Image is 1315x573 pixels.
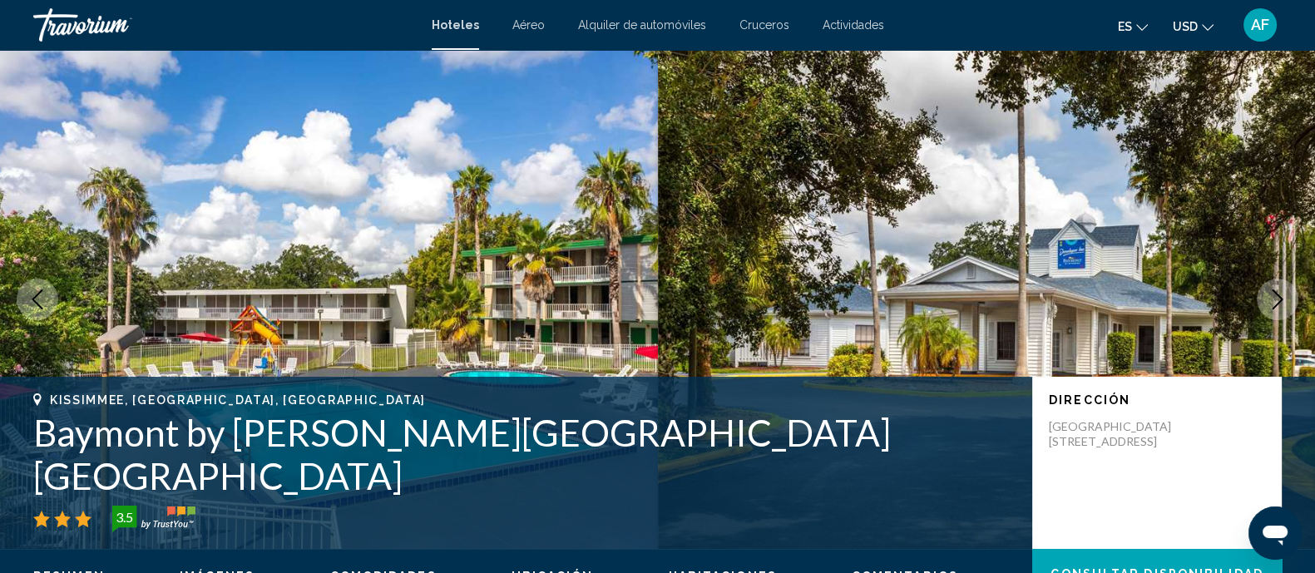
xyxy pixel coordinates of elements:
a: Actividades [823,18,884,32]
span: Kissimmee, [GEOGRAPHIC_DATA], [GEOGRAPHIC_DATA] [50,393,426,407]
span: es [1118,20,1132,33]
a: Alquiler de automóviles [578,18,706,32]
a: Aéreo [512,18,545,32]
button: Change currency [1173,14,1214,38]
p: Dirección [1049,393,1265,407]
div: 3.5 [107,507,141,527]
button: User Menu [1238,7,1282,42]
img: trustyou-badge-hor.svg [112,506,195,532]
button: Change language [1118,14,1148,38]
a: Travorium [33,8,415,42]
span: AF [1251,17,1269,33]
span: USD [1173,20,1198,33]
a: Cruceros [739,18,789,32]
h1: Baymont by [PERSON_NAME][GEOGRAPHIC_DATA] [GEOGRAPHIC_DATA] [33,411,1016,497]
button: Previous image [17,279,58,320]
a: Hoteles [432,18,479,32]
p: [GEOGRAPHIC_DATA][STREET_ADDRESS] [1049,419,1182,449]
button: Next image [1257,279,1298,320]
iframe: Botón para iniciar la ventana de mensajería [1248,506,1302,560]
